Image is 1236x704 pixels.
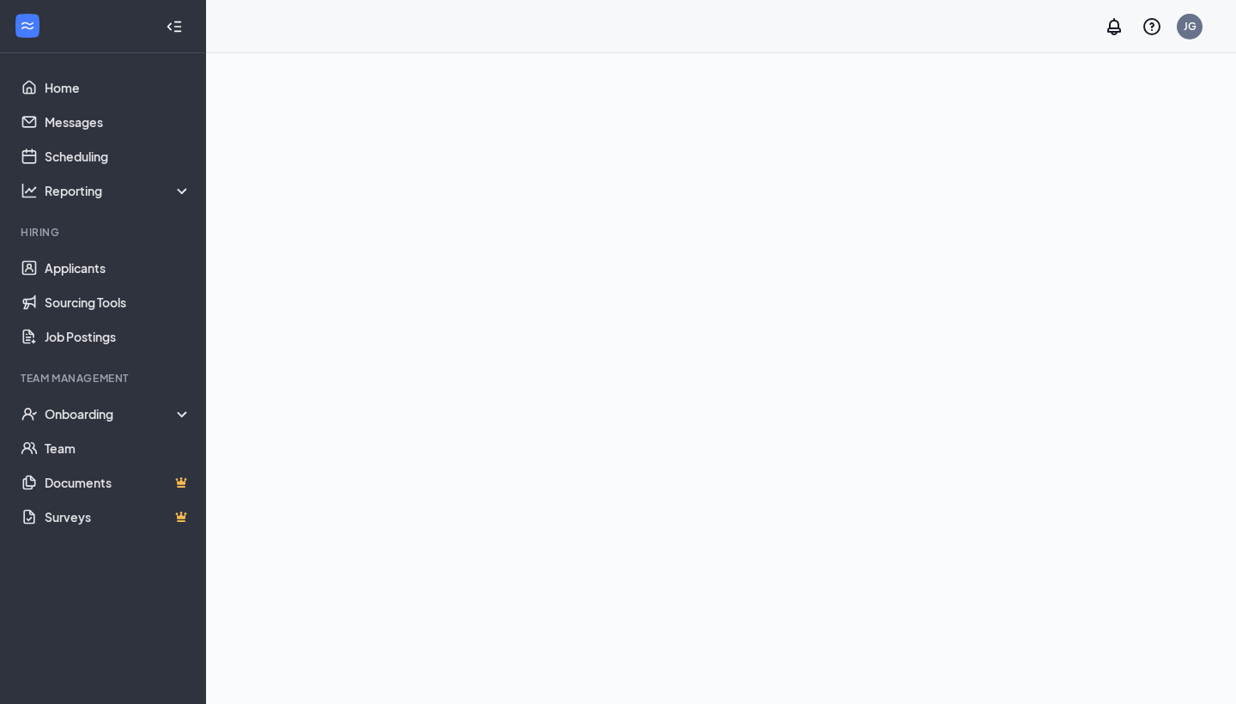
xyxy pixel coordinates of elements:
[45,139,191,173] a: Scheduling
[1142,16,1162,37] svg: QuestionInfo
[45,105,191,139] a: Messages
[21,225,188,240] div: Hiring
[45,319,191,354] a: Job Postings
[21,182,38,199] svg: Analysis
[19,17,36,34] svg: WorkstreamLogo
[166,18,183,35] svg: Collapse
[45,405,192,422] div: Onboarding
[45,285,191,319] a: Sourcing Tools
[45,182,192,199] div: Reporting
[45,251,191,285] a: Applicants
[21,371,188,385] div: Team Management
[45,431,191,465] a: Team
[1184,19,1197,33] div: JG
[45,465,191,500] a: DocumentsCrown
[21,405,38,422] svg: UserCheck
[45,70,191,105] a: Home
[45,500,191,534] a: SurveysCrown
[1104,16,1124,37] svg: Notifications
